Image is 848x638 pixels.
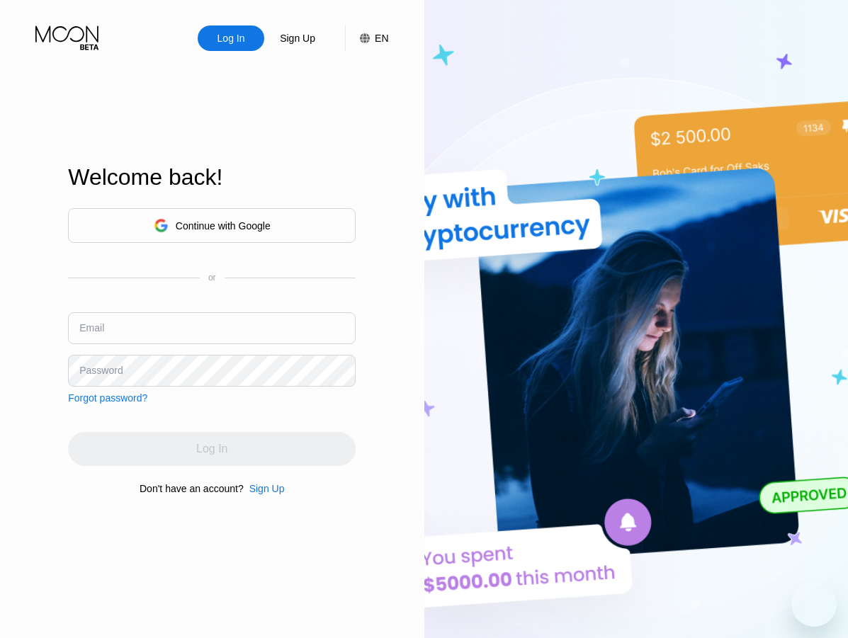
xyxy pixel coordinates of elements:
div: Log In [216,31,247,45]
div: Continue with Google [68,208,356,243]
div: EN [375,33,388,44]
div: EN [345,25,388,51]
div: Sign Up [264,25,331,51]
div: Don't have an account? [140,483,244,494]
div: or [208,273,216,283]
div: Sign Up [244,483,285,494]
iframe: Button to launch messaging window [791,581,837,627]
div: Forgot password? [68,392,147,404]
div: Continue with Google [176,220,271,232]
div: Welcome back! [68,164,356,190]
div: Sign Up [249,483,285,494]
div: Log In [198,25,264,51]
div: Email [79,322,104,334]
div: Password [79,365,123,376]
div: Sign Up [278,31,317,45]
